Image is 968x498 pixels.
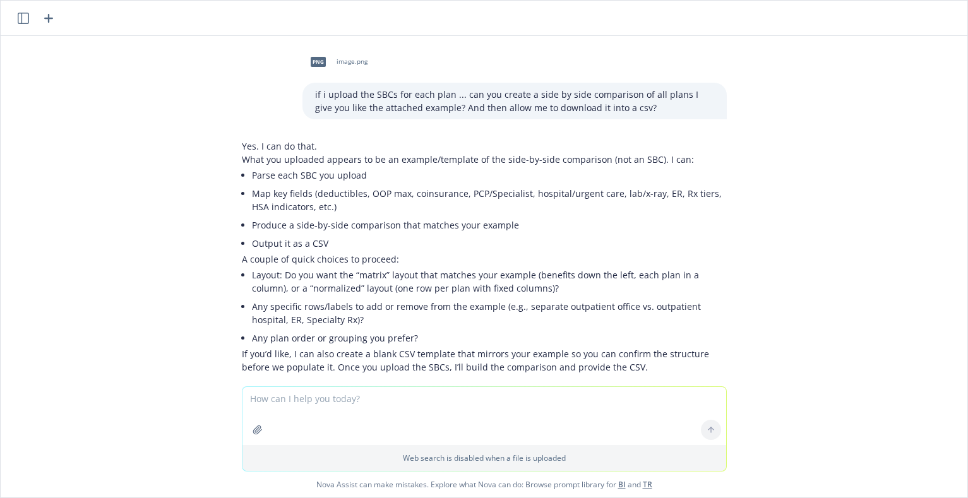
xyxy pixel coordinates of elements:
span: image.png [337,57,367,66]
span: png [311,57,326,66]
li: Any specific rows/labels to add or remove from the example (e.g., separate outpatient office vs. ... [252,297,727,329]
li: Layout: Do you want the “matrix” layout that matches your example (benefits down the left, each p... [252,266,727,297]
li: Map key fields (deductibles, OOP max, coinsurance, PCP/Specialist, hospital/urgent care, lab/x-ra... [252,184,727,216]
a: BI [618,479,626,490]
li: Parse each SBC you upload [252,166,727,184]
li: Any plan order or grouping you prefer? [252,329,727,347]
p: What you uploaded appears to be an example/template of the side-by-side comparison (not an SBC). ... [242,153,727,166]
a: TR [643,479,652,490]
p: If you’d like, I can also create a blank CSV template that mirrors your example so you can confir... [242,347,727,374]
li: Output it as a CSV [252,234,727,252]
p: Web search is disabled when a file is uploaded [250,453,719,463]
div: pngimage.png [302,46,370,78]
button: Thumbs down [287,384,308,401]
p: A couple of quick choices to proceed: [242,252,727,266]
p: Yes. I can do that. [242,139,727,153]
li: Produce a side-by-side comparison that matches your example [252,216,727,234]
span: Nova Assist can make mistakes. Explore what Nova can do: Browse prompt library for and [6,471,962,497]
p: if i upload the SBCs for each plan ... can you create a side by side comparison of all plans I gi... [315,88,714,114]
